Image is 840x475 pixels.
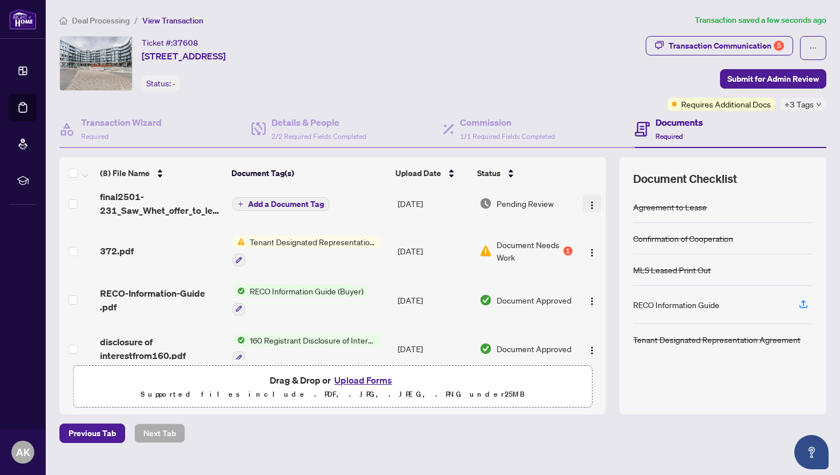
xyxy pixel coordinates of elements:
[646,36,793,55] button: Transaction Communication5
[633,264,711,276] div: MLS Leased Print Out
[227,157,391,189] th: Document Tag(s)
[785,98,814,111] span: +3 Tags
[60,37,132,90] img: IMG-W12139519_1.jpg
[497,197,554,210] span: Pending Review
[583,242,601,260] button: Logo
[587,201,597,210] img: Logo
[633,201,707,213] div: Agreement to Lease
[497,238,561,264] span: Document Needs Work
[59,17,67,25] span: home
[59,424,125,443] button: Previous Tab
[655,132,683,141] span: Required
[271,115,366,129] h4: Details & People
[142,36,198,49] div: Ticket #:
[74,366,591,408] span: Drag & Drop orUpload FormsSupported files include .PDF, .JPG, .JPEG, .PNG under25MB
[587,346,597,355] img: Logo
[720,69,826,89] button: Submit for Admin Review
[681,98,771,110] span: Requires Additional Docs
[583,291,601,309] button: Logo
[393,276,475,325] td: [DATE]
[72,15,130,26] span: Deal Processing
[245,235,381,248] span: Tenant Designated Representation Agreement
[233,235,245,248] img: Status Icon
[479,245,492,257] img: Document Status
[477,167,501,179] span: Status
[100,286,223,314] span: RECO-Information-Guide .pdf
[100,244,134,258] span: 372.pdf
[69,424,116,442] span: Previous Tab
[695,14,826,27] article: Transaction saved a few seconds ago
[473,157,574,189] th: Status
[583,340,601,358] button: Logo
[727,70,819,88] span: Submit for Admin Review
[633,298,719,311] div: RECO Information Guide
[142,75,180,91] div: Status:
[583,194,601,213] button: Logo
[81,132,109,141] span: Required
[95,157,227,189] th: (8) File Name
[479,197,492,210] img: Document Status
[142,49,226,63] span: [STREET_ADDRESS]
[16,444,30,460] span: AK
[563,246,573,256] div: 1
[134,424,185,443] button: Next Tab
[669,37,784,55] div: Transaction Communication
[391,157,472,189] th: Upload Date
[497,294,571,306] span: Document Approved
[460,132,555,141] span: 1/1 Required Fields Completed
[100,190,223,217] span: final2501-231_Saw_Whet_offer_to_lease.pdf
[238,201,243,207] span: plus
[587,297,597,306] img: Logo
[270,373,395,388] span: Drag & Drop or
[816,102,822,107] span: down
[100,167,150,179] span: (8) File Name
[233,285,368,316] button: Status IconRECO Information Guide (Buyer)
[395,167,441,179] span: Upload Date
[9,9,37,30] img: logo
[173,78,175,89] span: -
[248,200,324,208] span: Add a Document Tag
[774,41,784,51] div: 5
[331,373,395,388] button: Upload Forms
[633,171,737,187] span: Document Checklist
[81,388,585,401] p: Supported files include .PDF, .JPG, .JPEG, .PNG under 25 MB
[633,232,733,245] div: Confirmation of Cooperation
[655,115,703,129] h4: Documents
[245,334,381,346] span: 160 Registrant Disclosure of Interest - Acquisition ofProperty
[100,335,223,362] span: disclosure of interestfrom160.pdf
[233,285,245,297] img: Status Icon
[479,294,492,306] img: Document Status
[393,226,475,276] td: [DATE]
[587,248,597,257] img: Logo
[497,342,571,355] span: Document Approved
[809,44,817,52] span: ellipsis
[794,435,829,469] button: Open asap
[393,325,475,374] td: [DATE]
[233,334,381,365] button: Status Icon160 Registrant Disclosure of Interest - Acquisition ofProperty
[233,197,329,211] button: Add a Document Tag
[393,181,475,226] td: [DATE]
[479,342,492,355] img: Document Status
[460,115,555,129] h4: Commission
[233,235,381,266] button: Status IconTenant Designated Representation Agreement
[142,15,203,26] span: View Transaction
[233,334,245,346] img: Status Icon
[81,115,162,129] h4: Transaction Wizard
[271,132,366,141] span: 2/2 Required Fields Completed
[245,285,368,297] span: RECO Information Guide (Buyer)
[173,38,198,48] span: 37608
[633,333,801,346] div: Tenant Designated Representation Agreement
[134,14,138,27] li: /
